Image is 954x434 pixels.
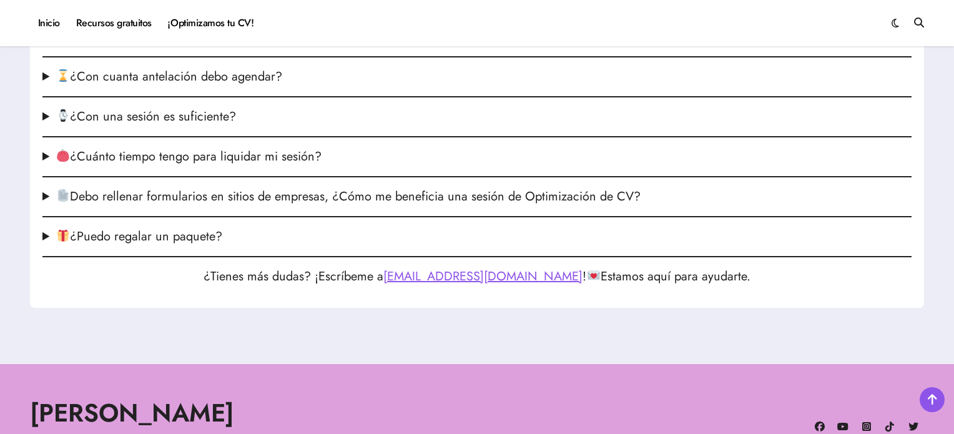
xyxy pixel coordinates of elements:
img: 🎁 [57,229,69,242]
img: ⌚ [57,109,69,122]
img: 👛 [57,149,69,162]
img: 📄 [57,189,69,202]
a: Inicio [30,6,68,40]
a: ¡Optimizamos tu CV! [160,6,262,40]
p: ¿Tienes más dudas? ¡Escríbeme a ! Estamos aquí para ayudarte. [42,267,912,286]
summary: Debo rellenar formularios en sitios de empresas, ¿Cómo me beneficia una sesión de Optimización de... [42,187,912,206]
a: [PERSON_NAME] [30,395,234,431]
img: ⌛ [57,69,69,82]
a: Recursos gratuitos [68,6,160,40]
summary: ¿Con cuanta antelación debo agendar? [42,67,912,86]
img: 💌 [588,269,600,282]
summary: ¿Puedo regalar un paquete? [42,227,912,246]
summary: ¿Cuánto tiempo tengo para liquidar mi sesión? [42,147,912,166]
summary: ¿Con una sesión es suficiente? [42,107,912,126]
a: [EMAIL_ADDRESS][DOMAIN_NAME] [383,267,583,285]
